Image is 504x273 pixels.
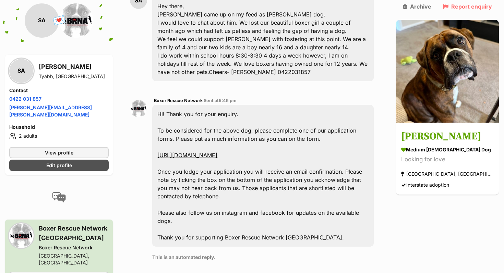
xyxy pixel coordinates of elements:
span: 💌 [51,13,67,28]
a: Archive [403,3,431,10]
a: [PERSON_NAME] medium [DEMOGRAPHIC_DATA] Dog Looking for love [GEOGRAPHIC_DATA], [GEOGRAPHIC_DATA]... [396,124,499,195]
img: conversation-icon-4a6f8262b818ee0b60e3300018af0b2d0b884aa5de6e9bcb8d3d4eeb1a70a7c4.svg [52,192,66,202]
a: View profile [9,147,109,158]
div: Looking for love [401,155,494,164]
div: Tyabb, [GEOGRAPHIC_DATA] [39,73,105,80]
div: [GEOGRAPHIC_DATA], [GEOGRAPHIC_DATA] [39,252,109,266]
img: Odie [396,20,499,123]
img: Boxer Rescue Network profile pic [130,100,147,117]
span: Sent at [204,98,237,103]
a: [PERSON_NAME][EMAIL_ADDRESS][PERSON_NAME][DOMAIN_NAME] [9,104,92,117]
img: Boxer Rescue Network profile pic [59,3,93,38]
h3: Boxer Rescue Network [GEOGRAPHIC_DATA] [39,224,109,243]
li: 2 adults [9,132,109,140]
span: Edit profile [46,162,72,169]
span: 5:45 pm [219,98,237,103]
a: 0422 031 857 [9,96,41,102]
h4: Household [9,124,109,131]
div: SA [9,59,33,83]
a: [URL][DOMAIN_NAME] [157,152,217,159]
span: View profile [45,149,73,156]
a: Report enquiry [443,3,492,10]
div: Boxer Rescue Network [39,244,109,251]
a: Edit profile [9,160,109,171]
div: Interstate adoption [401,181,449,190]
h4: Contact [9,87,109,94]
h3: [PERSON_NAME] [401,129,494,145]
h3: [PERSON_NAME] [39,62,105,72]
div: SA [25,3,59,38]
p: This is an automated reply. [152,253,374,261]
div: medium [DEMOGRAPHIC_DATA] Dog [401,146,494,153]
img: Boxer Rescue Network profile pic [9,224,33,248]
span: Boxer Rescue Network [154,98,203,103]
div: Hi! Thank you for your enquiry. To be considered for the above dog, please complete one of our ap... [152,105,374,247]
div: [GEOGRAPHIC_DATA], [GEOGRAPHIC_DATA] [401,170,494,179]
